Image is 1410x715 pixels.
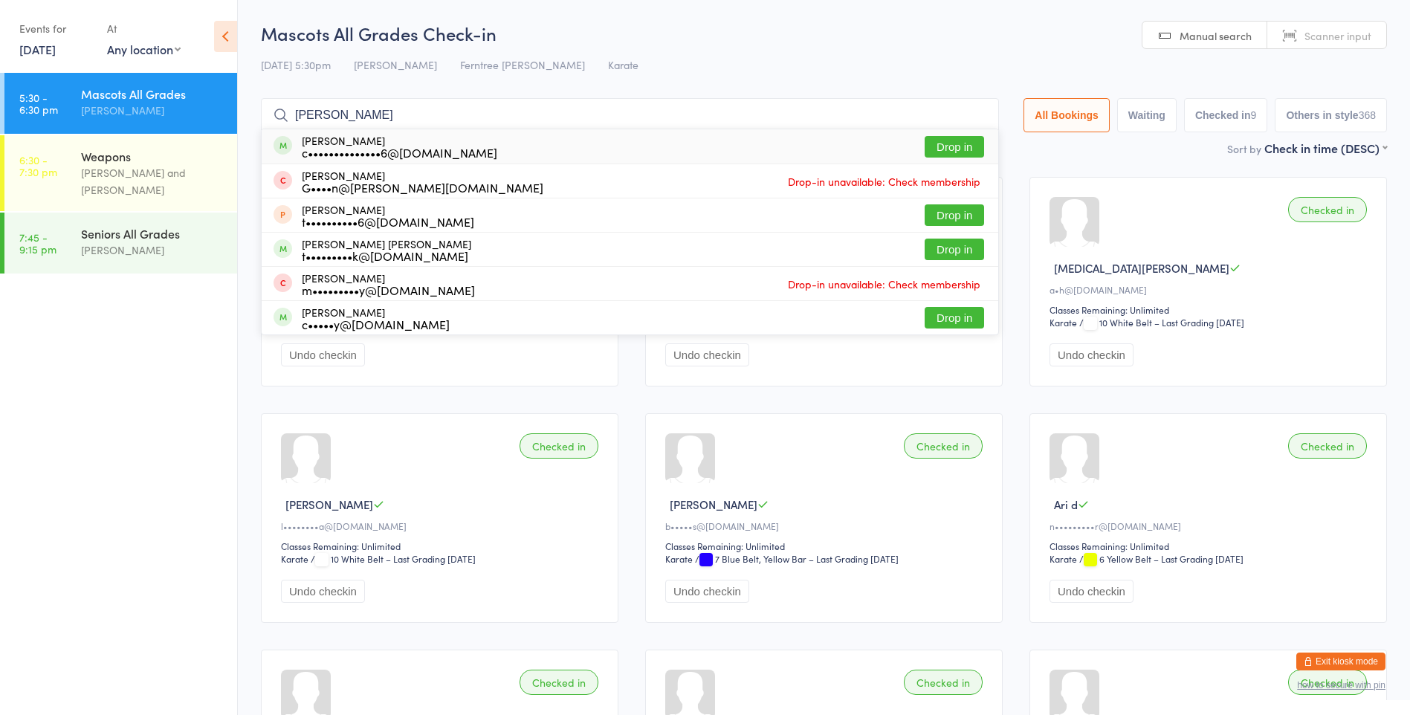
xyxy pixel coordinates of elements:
button: Undo checkin [665,343,749,366]
button: Drop in [925,239,984,260]
button: Waiting [1117,98,1177,132]
div: 368 [1359,109,1376,121]
input: Search [261,98,999,132]
div: Events for [19,16,92,41]
div: [PERSON_NAME] [302,169,543,193]
div: [PERSON_NAME] [PERSON_NAME] [302,238,471,262]
div: t••••••••••6@[DOMAIN_NAME] [302,216,474,227]
div: Seniors All Grades [81,225,224,242]
div: [PERSON_NAME] and [PERSON_NAME] [81,164,224,198]
div: Any location [107,41,181,57]
button: All Bookings [1023,98,1110,132]
div: m•••••••••y@[DOMAIN_NAME] [302,284,475,296]
span: / 6 Yellow Belt – Last Grading [DATE] [1079,552,1244,565]
span: Karate [608,57,638,72]
div: Checked in [1288,433,1367,459]
div: [PERSON_NAME] [302,204,474,227]
div: Checked in [904,670,983,695]
button: Undo checkin [1050,343,1134,366]
h2: Mascots All Grades Check-in [261,21,1387,45]
div: [PERSON_NAME] [302,272,475,296]
span: Drop-in unavailable: Check membership [784,170,984,192]
span: [MEDICAL_DATA][PERSON_NAME] [1054,260,1229,276]
button: Drop in [925,204,984,226]
button: Drop in [925,307,984,329]
button: Others in style368 [1275,98,1387,132]
div: Karate [281,552,308,565]
span: / 7 Blue Belt, Yellow Bar – Last Grading [DATE] [695,552,899,565]
span: [PERSON_NAME] [354,57,437,72]
time: 5:30 - 6:30 pm [19,91,58,115]
time: 7:45 - 9:15 pm [19,231,56,255]
div: Checked in [1288,197,1367,222]
span: Manual search [1180,28,1252,43]
span: [PERSON_NAME] [285,496,373,512]
div: n•••••••••r@[DOMAIN_NAME] [1050,520,1371,532]
button: Undo checkin [281,343,365,366]
div: [PERSON_NAME] [302,306,450,330]
div: Classes Remaining: Unlimited [281,540,603,552]
a: 5:30 -6:30 pmMascots All Grades[PERSON_NAME] [4,73,237,134]
span: Drop-in unavailable: Check membership [784,273,984,295]
div: [PERSON_NAME] [81,242,224,259]
div: Mascots All Grades [81,85,224,102]
button: how to secure with pin [1297,680,1385,690]
div: Classes Remaining: Unlimited [1050,303,1371,316]
span: [DATE] 5:30pm [261,57,331,72]
button: Checked in9 [1184,98,1268,132]
div: Karate [1050,316,1077,329]
a: 6:30 -7:30 pmWeapons[PERSON_NAME] and [PERSON_NAME] [4,135,237,211]
div: a•h@[DOMAIN_NAME] [1050,283,1371,296]
span: Scanner input [1304,28,1371,43]
button: Drop in [925,136,984,158]
div: Karate [665,552,693,565]
span: Ari d [1054,496,1078,512]
span: / 10 White Belt – Last Grading [DATE] [1079,316,1244,329]
div: Classes Remaining: Unlimited [1050,540,1371,552]
div: Checked in [1288,670,1367,695]
div: [PERSON_NAME] [81,102,224,119]
button: Undo checkin [1050,580,1134,603]
div: t•••••••••k@[DOMAIN_NAME] [302,250,471,262]
div: Checked in [904,433,983,459]
a: [DATE] [19,41,56,57]
time: 6:30 - 7:30 pm [19,154,57,178]
div: Karate [1050,552,1077,565]
button: Undo checkin [665,580,749,603]
div: [PERSON_NAME] [302,135,497,158]
button: Exit kiosk mode [1296,653,1385,670]
div: Checked in [520,433,598,459]
span: Ferntree [PERSON_NAME] [460,57,585,72]
div: c•••••y@[DOMAIN_NAME] [302,318,450,330]
div: 9 [1251,109,1257,121]
div: c••••••••••••••6@[DOMAIN_NAME] [302,146,497,158]
label: Sort by [1227,141,1261,156]
div: Classes Remaining: Unlimited [665,540,987,552]
button: Undo checkin [281,580,365,603]
div: G••••n@[PERSON_NAME][DOMAIN_NAME] [302,181,543,193]
div: Weapons [81,148,224,164]
div: Check in time (DESC) [1264,140,1387,156]
div: Checked in [520,670,598,695]
div: l••••••••a@[DOMAIN_NAME] [281,520,603,532]
a: 7:45 -9:15 pmSeniors All Grades[PERSON_NAME] [4,213,237,274]
div: b•••••s@[DOMAIN_NAME] [665,520,987,532]
span: [PERSON_NAME] [670,496,757,512]
span: / 10 White Belt – Last Grading [DATE] [311,552,476,565]
div: At [107,16,181,41]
